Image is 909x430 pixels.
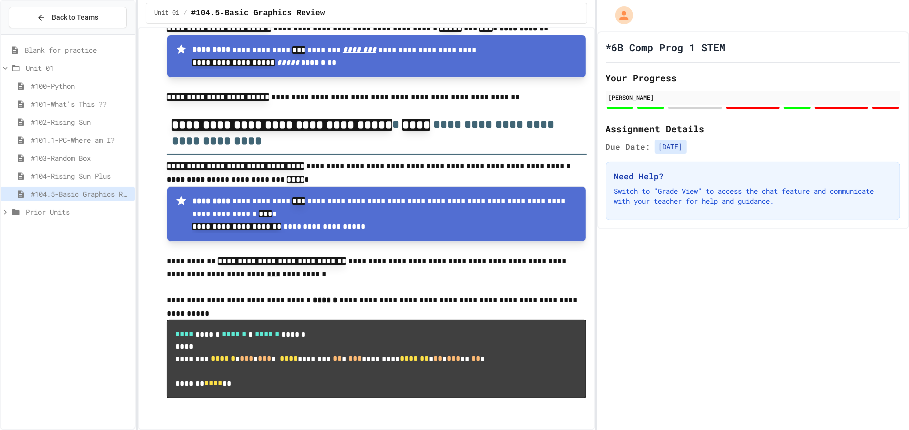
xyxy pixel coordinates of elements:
span: Blank for practice [25,45,131,55]
h3: Need Help? [614,170,892,182]
span: Unit 01 [154,9,179,17]
button: Back to Teams [9,7,127,28]
span: Back to Teams [52,12,98,23]
h2: Your Progress [606,71,900,85]
span: #101-What's This ?? [31,99,131,109]
span: Prior Units [26,207,131,217]
span: / [183,9,187,17]
span: [DATE] [655,140,687,154]
span: #103-Random Box [31,153,131,163]
span: #101.1-PC-Where am I? [31,135,131,145]
h2: Assignment Details [606,122,900,136]
span: Due Date: [606,141,651,153]
h1: *6B Comp Prog 1 STEM [606,40,726,54]
span: #102-Rising Sun [31,117,131,127]
span: #104.5-Basic Graphics Review [191,7,325,19]
p: Switch to "Grade View" to access the chat feature and communicate with your teacher for help and ... [614,186,892,206]
span: #104-Rising Sun Plus [31,171,131,181]
span: Unit 01 [26,63,131,73]
div: [PERSON_NAME] [609,93,897,102]
span: #100-Python [31,81,131,91]
div: My Account [605,4,636,27]
span: #104.5-Basic Graphics Review [31,189,131,199]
